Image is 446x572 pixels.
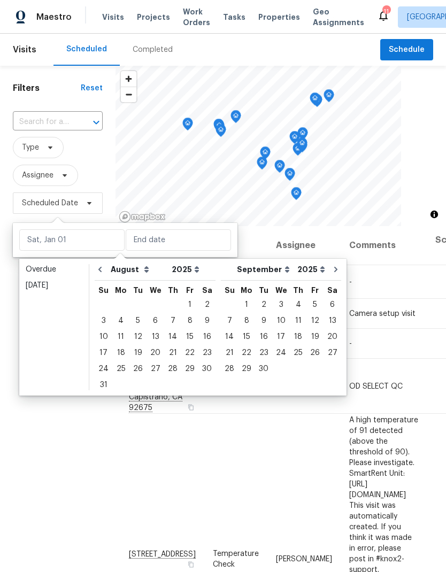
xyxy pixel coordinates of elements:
div: Map marker [297,127,308,144]
div: 28 [221,361,238,376]
button: Copy Address [186,402,196,412]
div: 17 [272,329,290,344]
div: 30 [255,361,272,376]
select: Year [295,261,328,277]
div: Mon Sep 01 2025 [238,297,255,313]
div: Map marker [182,118,193,134]
div: 2 [198,297,216,312]
div: 29 [181,361,198,376]
div: Sat Sep 13 2025 [324,313,341,329]
div: 12 [306,313,324,328]
div: Map marker [260,146,271,163]
div: Overdue [26,264,82,275]
abbr: Wednesday [150,287,162,294]
abbr: Friday [186,287,194,294]
div: 24 [272,345,290,360]
div: Tue Aug 05 2025 [129,313,147,329]
span: Work Orders [183,6,210,28]
div: 2 [255,297,272,312]
div: Wed Sep 10 2025 [272,313,290,329]
div: Mon Aug 04 2025 [112,313,129,329]
div: [DATE] [26,280,82,291]
span: Assignee [22,170,53,181]
div: Fri Sep 26 2025 [306,345,324,361]
abbr: Monday [115,287,127,294]
div: 21 [221,345,238,360]
div: 12 [129,329,147,344]
span: Properties [258,12,300,22]
input: Sat, Jan 01 [19,229,125,251]
th: Assignee [267,226,341,265]
ul: Date picker shortcuts [22,261,86,390]
div: 18 [112,345,129,360]
abbr: Sunday [225,287,235,294]
div: Fri Aug 29 2025 [181,361,198,377]
span: Type [22,142,39,153]
div: 19 [306,329,324,344]
div: 1 [238,297,255,312]
div: Mon Aug 18 2025 [112,345,129,361]
div: Tue Sep 30 2025 [255,361,272,377]
abbr: Tuesday [133,287,143,294]
div: Map marker [289,131,300,148]
div: Mon Sep 15 2025 [238,329,255,345]
div: 29 [238,361,255,376]
input: End date [126,229,231,251]
div: 30 [198,361,216,376]
div: Sun Aug 03 2025 [95,313,112,329]
div: 31 [95,377,112,392]
div: 23 [255,345,272,360]
div: Map marker [230,110,241,127]
div: 8 [181,313,198,328]
div: 10 [95,329,112,344]
div: 25 [112,361,129,376]
span: Camera setup visit [349,310,416,318]
div: Completed [133,44,173,55]
div: Tue Aug 26 2025 [129,361,147,377]
div: Wed Aug 20 2025 [147,345,164,361]
div: Wed Sep 17 2025 [272,329,290,345]
div: Wed Aug 06 2025 [147,313,164,329]
div: Thu Aug 28 2025 [164,361,181,377]
div: 10 [272,313,290,328]
div: Sat Sep 06 2025 [324,297,341,313]
div: Sat Sep 27 2025 [324,345,341,361]
div: 19 [129,345,147,360]
div: 20 [147,345,164,360]
abbr: Sunday [98,287,109,294]
div: 18 [290,329,306,344]
div: Sun Sep 07 2025 [221,313,238,329]
h1: Filters [13,83,81,94]
div: 8 [238,313,255,328]
div: 15 [238,329,255,344]
div: 11 [290,313,306,328]
abbr: Tuesday [259,287,268,294]
span: Visits [13,38,36,61]
div: 5 [129,313,147,328]
div: 28 [164,361,181,376]
div: Map marker [297,137,307,154]
div: Mon Sep 22 2025 [238,345,255,361]
div: Sat Aug 23 2025 [198,345,216,361]
button: Zoom in [121,71,136,87]
select: Year [169,261,202,277]
div: 21 [164,345,181,360]
button: Go to next month [328,259,344,280]
div: 6 [324,297,341,312]
span: Toggle attribution [431,208,437,220]
div: Thu Aug 21 2025 [164,345,181,361]
input: Search for an address... [13,114,73,130]
abbr: Saturday [327,287,337,294]
div: Wed Aug 13 2025 [147,329,164,345]
th: Comments [341,226,427,265]
div: Fri Aug 22 2025 [181,345,198,361]
div: Map marker [274,160,285,176]
div: Sun Sep 28 2025 [221,361,238,377]
div: Sat Aug 16 2025 [198,329,216,345]
div: Sat Aug 30 2025 [198,361,216,377]
div: 22 [238,345,255,360]
div: Sun Aug 10 2025 [95,329,112,345]
div: Sun Aug 24 2025 [95,361,112,377]
abbr: Friday [311,287,319,294]
a: Mapbox homepage [119,211,166,223]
